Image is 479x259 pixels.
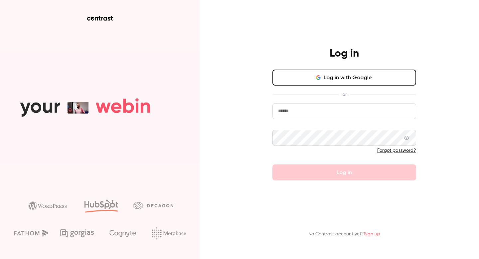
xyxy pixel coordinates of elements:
[133,202,173,209] img: decagon
[339,91,350,98] span: or
[272,70,416,86] button: Log in with Google
[377,148,416,153] a: Forgot password?
[330,47,359,60] h4: Log in
[308,231,380,238] p: No Contrast account yet?
[364,232,380,236] a: Sign up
